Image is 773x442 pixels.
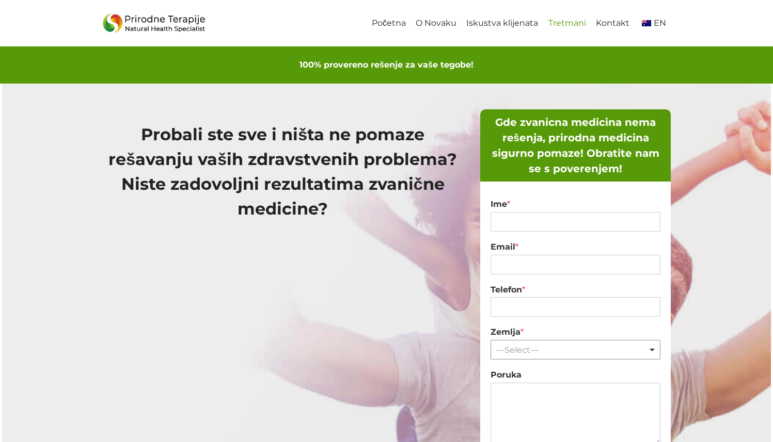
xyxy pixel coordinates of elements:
a: en_AUEN [634,12,671,35]
h6: 100% provereno rešenje za vaše tegobe! [12,59,761,71]
img: English [642,20,651,26]
a: Početna [367,12,411,35]
a: Tretmani [543,12,591,35]
a: Iskustva klijenata [462,12,543,35]
h1: Probali ste sve i ništa ne pomaze rešavanju vaših zdravstvenih problema? Niste zadovoljni rezulta... [102,122,464,221]
span: EN [654,18,666,28]
h5: Gde zvanicna medicina nema rešenja, prirodna medicina sigurno pomaze! Obratite nam se s poverenjem! [485,114,666,176]
div: —Select— [496,345,649,355]
label: Ime [491,199,661,210]
a: Kontakt [591,12,634,35]
label: Poruka [491,370,661,381]
label: Zemlja [491,327,661,338]
img: Prirodne_Terapije_Logo - Prirodne Terapije [102,11,206,36]
label: Email [491,242,661,253]
a: O Novaku [411,12,462,35]
label: Telefon [491,285,661,296]
nav: Primary Navigation [367,12,671,35]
